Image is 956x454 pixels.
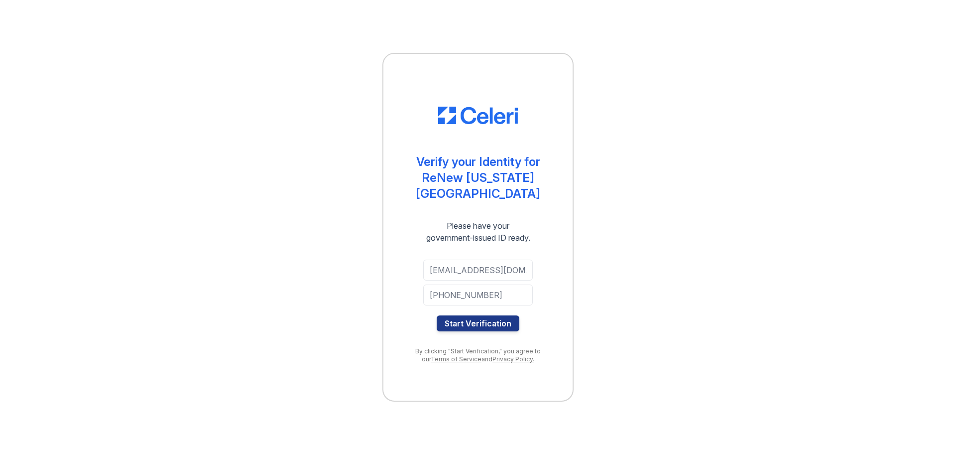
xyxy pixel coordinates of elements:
div: Please have your government-issued ID ready. [408,220,548,244]
div: By clicking "Start Verification," you agree to our and [403,347,553,363]
input: Email [423,260,533,281]
button: Start Verification [437,315,519,331]
a: Terms of Service [431,355,481,363]
a: Privacy Policy. [492,355,534,363]
input: Phone [423,285,533,305]
div: Verify your Identity for ReNew [US_STATE][GEOGRAPHIC_DATA] [403,154,553,202]
img: CE_Logo_Blue-a8612792a0a2168367f1c8372b55b34899dd931a85d93a1a3d3e32e68fde9ad4.png [438,107,518,125]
